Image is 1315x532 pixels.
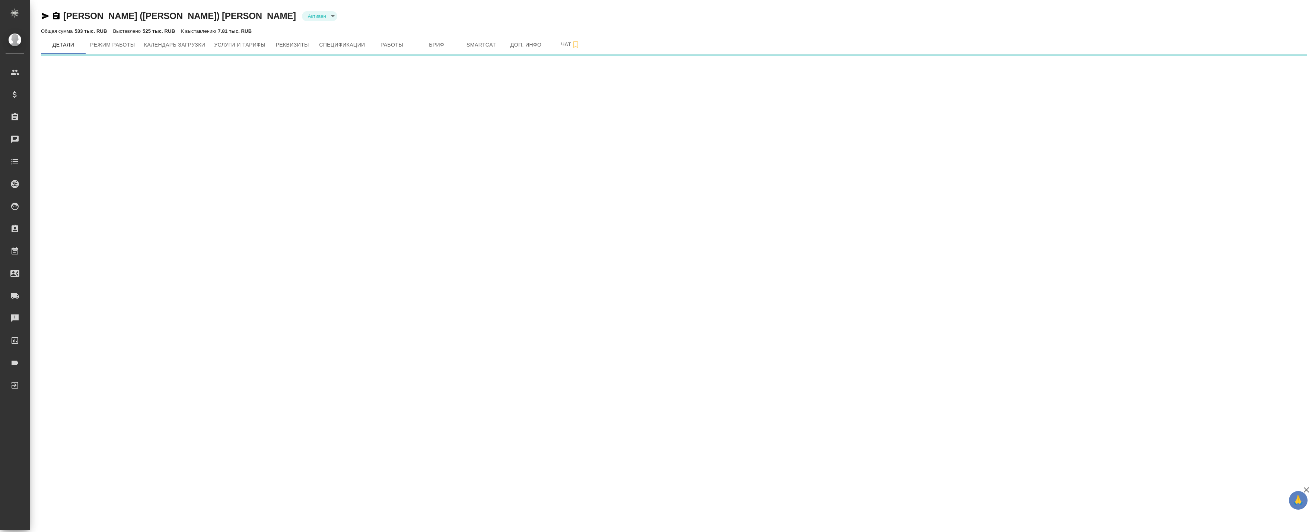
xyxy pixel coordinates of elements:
[214,40,265,50] span: Услуги и тарифы
[571,40,580,49] svg: Подписаться
[45,40,81,50] span: Детали
[274,40,310,50] span: Реквизиты
[419,40,455,50] span: Бриф
[63,11,296,21] a: [PERSON_NAME] ([PERSON_NAME]) [PERSON_NAME]
[306,13,328,19] button: Активен
[1289,491,1308,510] button: 🙏
[41,12,50,20] button: Скопировать ссылку для ЯМессенджера
[52,12,61,20] button: Скопировать ссылку
[144,40,206,50] span: Календарь загрузки
[374,40,410,50] span: Работы
[319,40,365,50] span: Спецификации
[218,28,252,34] p: 7.81 тыс. RUB
[74,28,107,34] p: 533 тыс. RUB
[302,11,337,21] div: Активен
[553,40,589,49] span: Чат
[508,40,544,50] span: Доп. инфо
[41,28,74,34] p: Общая сумма
[113,28,143,34] p: Выставлено
[90,40,135,50] span: Режим работы
[464,40,499,50] span: Smartcat
[1292,493,1305,508] span: 🙏
[143,28,175,34] p: 525 тыс. RUB
[181,28,218,34] p: К выставлению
